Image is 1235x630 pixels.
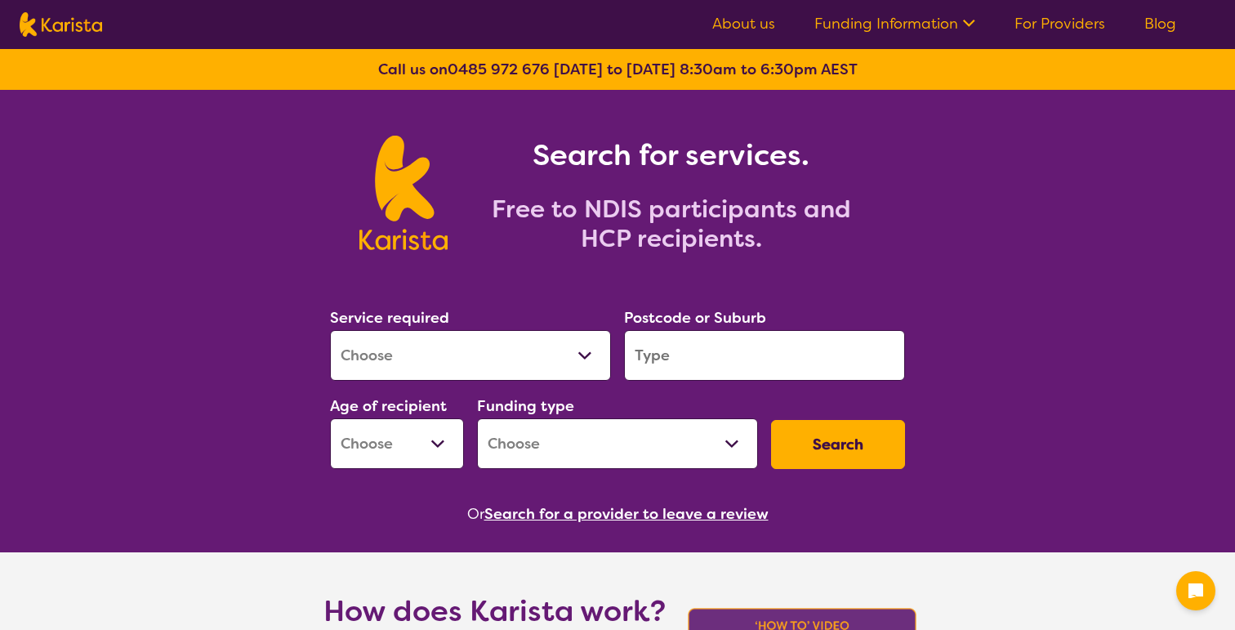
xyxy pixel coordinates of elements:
b: Call us on [DATE] to [DATE] 8:30am to 6:30pm AEST [378,60,858,79]
label: Funding type [477,396,574,416]
h2: Free to NDIS participants and HCP recipients. [467,194,876,253]
h1: Search for services. [467,136,876,175]
a: Blog [1144,14,1176,34]
a: Funding Information [814,14,975,34]
img: Karista logo [20,12,102,37]
button: Search [771,420,905,469]
label: Age of recipient [330,396,447,416]
label: Service required [330,308,449,328]
a: About us [712,14,775,34]
a: 0485 972 676 [448,60,550,79]
span: Or [467,502,484,526]
input: Type [624,330,905,381]
label: Postcode or Suburb [624,308,766,328]
a: For Providers [1014,14,1105,34]
img: Karista logo [359,136,447,250]
button: Search for a provider to leave a review [484,502,769,526]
